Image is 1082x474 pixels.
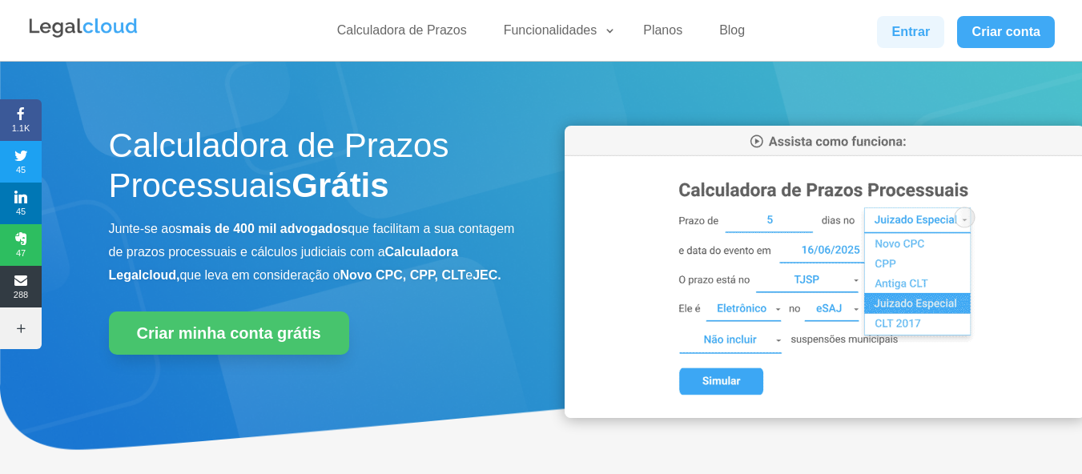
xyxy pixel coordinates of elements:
[494,22,617,46] a: Funcionalidades
[473,268,501,282] b: JEC.
[109,245,459,282] b: Calculadora Legalcloud,
[710,22,754,46] a: Blog
[109,218,517,287] p: Junte-se aos que facilitam a sua contagem de prazos processuais e cálculos judiciais com a que le...
[292,167,388,204] strong: Grátis
[634,22,692,46] a: Planos
[182,222,348,235] b: mais de 400 mil advogados
[109,311,349,355] a: Criar minha conta grátis
[109,126,517,215] h1: Calculadora de Prazos Processuais
[877,16,944,48] a: Entrar
[957,16,1055,48] a: Criar conta
[27,29,139,42] a: Logo da Legalcloud
[27,16,139,40] img: Legalcloud Logo
[340,268,466,282] b: Novo CPC, CPP, CLT
[328,22,477,46] a: Calculadora de Prazos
